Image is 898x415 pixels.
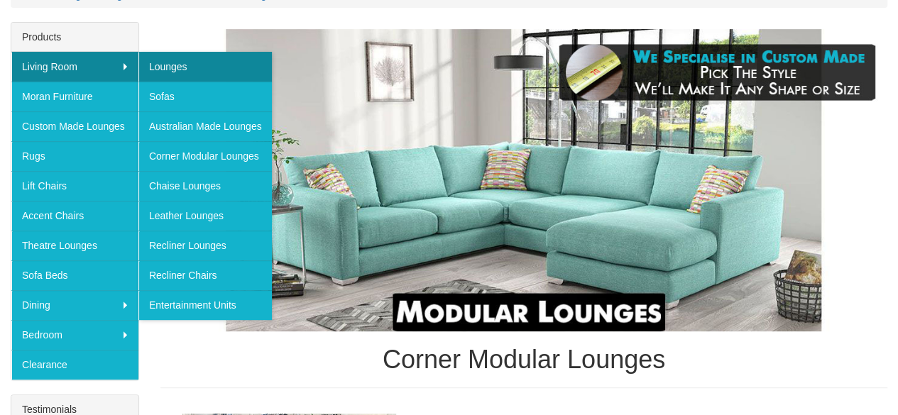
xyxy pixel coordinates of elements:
a: Theatre Lounges [11,231,138,260]
a: Dining [11,290,138,320]
a: Corner Modular Lounges [138,141,272,171]
a: Custom Made Lounges [11,111,138,141]
a: Recliner Lounges [138,231,272,260]
a: Accent Chairs [11,201,138,231]
a: Sofas [138,82,272,111]
a: Leather Lounges [138,201,272,231]
a: Sofa Beds [11,260,138,290]
a: Lift Chairs [11,171,138,201]
a: Moran Furniture [11,82,138,111]
img: Corner Modular Lounges [160,29,887,332]
a: Rugs [11,141,138,171]
a: Recliner Chairs [138,260,272,290]
a: Lounges [138,52,272,82]
h1: Corner Modular Lounges [160,345,887,374]
a: Entertainment Units [138,290,272,320]
div: Products [11,23,138,52]
a: Australian Made Lounges [138,111,272,141]
a: Chaise Lounges [138,171,272,201]
a: Bedroom [11,320,138,350]
a: Living Room [11,52,138,82]
a: Clearance [11,350,138,380]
